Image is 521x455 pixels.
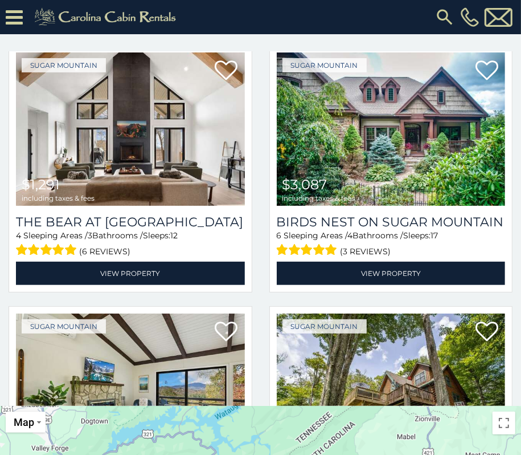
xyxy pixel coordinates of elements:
img: Birds Nest On Sugar Mountain [277,52,506,206]
a: The Bear At [GEOGRAPHIC_DATA] [16,214,245,230]
span: 6 [277,230,282,241]
span: $1,291 [22,176,60,193]
span: (3 reviews) [340,244,391,259]
a: Sugar Mountain [282,58,367,72]
span: including taxes & fees [282,194,355,202]
div: Sleeping Areas / Bathrooms / Sleeps: [277,230,506,259]
a: The Bear At Sugar Mountain $1,291 including taxes & fees [16,52,245,206]
a: Sugar Mountain [282,319,367,334]
a: Add to favorites [475,320,498,344]
span: Map [14,416,34,428]
button: Change map style [6,412,46,433]
a: Sugar Mountain [22,319,106,334]
a: Birds Nest On Sugar Mountain $3,087 including taxes & fees [277,52,506,206]
div: Sleeping Areas / Bathrooms / Sleeps: [16,230,245,259]
span: 4 [16,230,21,241]
img: search-regular.svg [434,7,455,27]
span: 4 [348,230,353,241]
img: Khaki-logo.png [28,6,186,29]
a: Sugar Mountain [22,58,106,72]
h3: The Bear At Sugar Mountain [16,214,245,230]
img: The Bear At Sugar Mountain [16,52,245,206]
span: $3,087 [282,176,327,193]
a: Add to favorites [215,320,238,344]
span: 12 [170,230,178,241]
a: View Property [277,262,506,285]
span: 17 [431,230,438,241]
a: View Property [16,262,245,285]
a: [PHONE_NUMBER] [458,7,482,27]
span: (6 reviews) [80,244,131,259]
a: Add to favorites [475,59,498,83]
button: Toggle fullscreen view [493,412,515,434]
a: Add to favorites [215,59,238,83]
span: 3 [88,230,92,241]
span: including taxes & fees [22,194,95,202]
a: Birds Nest On Sugar Mountain [277,214,506,230]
